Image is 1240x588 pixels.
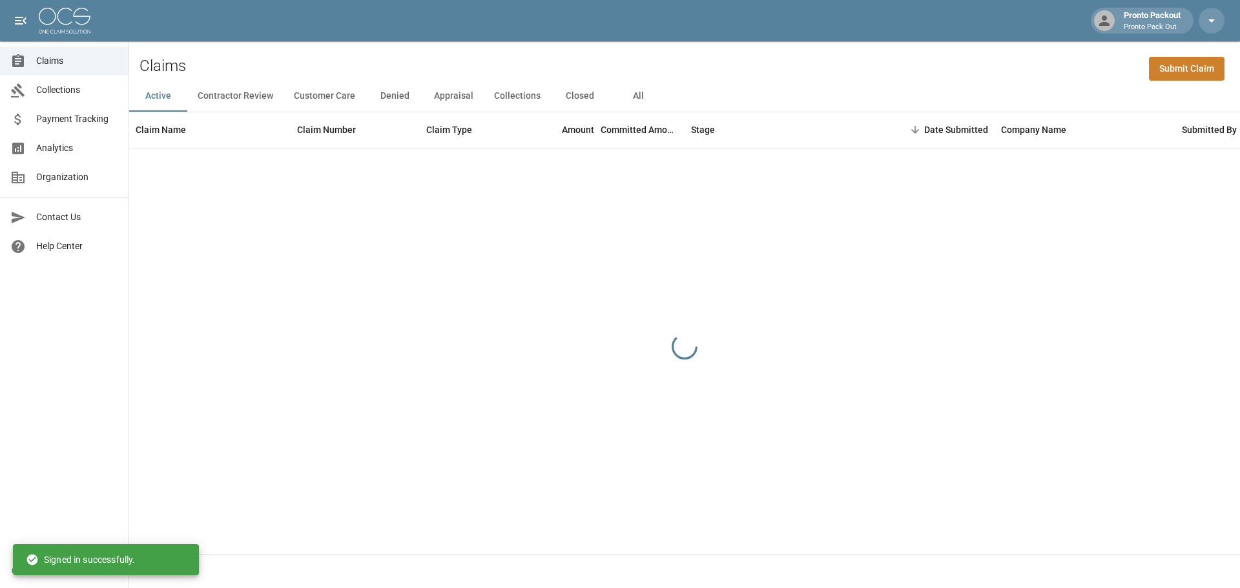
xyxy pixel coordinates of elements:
[906,121,924,139] button: Sort
[691,112,715,148] div: Stage
[924,112,988,148] div: Date Submitted
[609,81,667,112] button: All
[562,112,594,148] div: Amount
[284,81,366,112] button: Customer Care
[129,81,187,112] button: Active
[36,54,118,68] span: Claims
[551,81,609,112] button: Closed
[139,57,186,76] h2: Claims
[1119,9,1186,32] div: Pronto Packout
[484,81,551,112] button: Collections
[36,141,118,155] span: Analytics
[129,112,291,148] div: Claim Name
[36,83,118,97] span: Collections
[12,564,117,577] div: © 2025 One Claim Solution
[36,210,118,224] span: Contact Us
[297,112,356,148] div: Claim Number
[420,112,517,148] div: Claim Type
[601,112,685,148] div: Committed Amount
[601,112,678,148] div: Committed Amount
[39,8,90,34] img: ocs-logo-white-transparent.png
[1124,22,1181,33] p: Pronto Pack Out
[8,8,34,34] button: open drawer
[36,170,118,184] span: Organization
[366,81,424,112] button: Denied
[187,81,284,112] button: Contractor Review
[1149,57,1224,81] a: Submit Claim
[1182,112,1237,148] div: Submitted By
[995,112,1175,148] div: Company Name
[1001,112,1066,148] div: Company Name
[36,112,118,126] span: Payment Tracking
[36,239,118,253] span: Help Center
[685,112,878,148] div: Stage
[26,548,135,571] div: Signed in successfully.
[129,81,1240,112] div: dynamic tabs
[291,112,420,148] div: Claim Number
[424,81,484,112] button: Appraisal
[136,112,186,148] div: Claim Name
[878,112,995,148] div: Date Submitted
[426,112,472,148] div: Claim Type
[517,112,601,148] div: Amount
